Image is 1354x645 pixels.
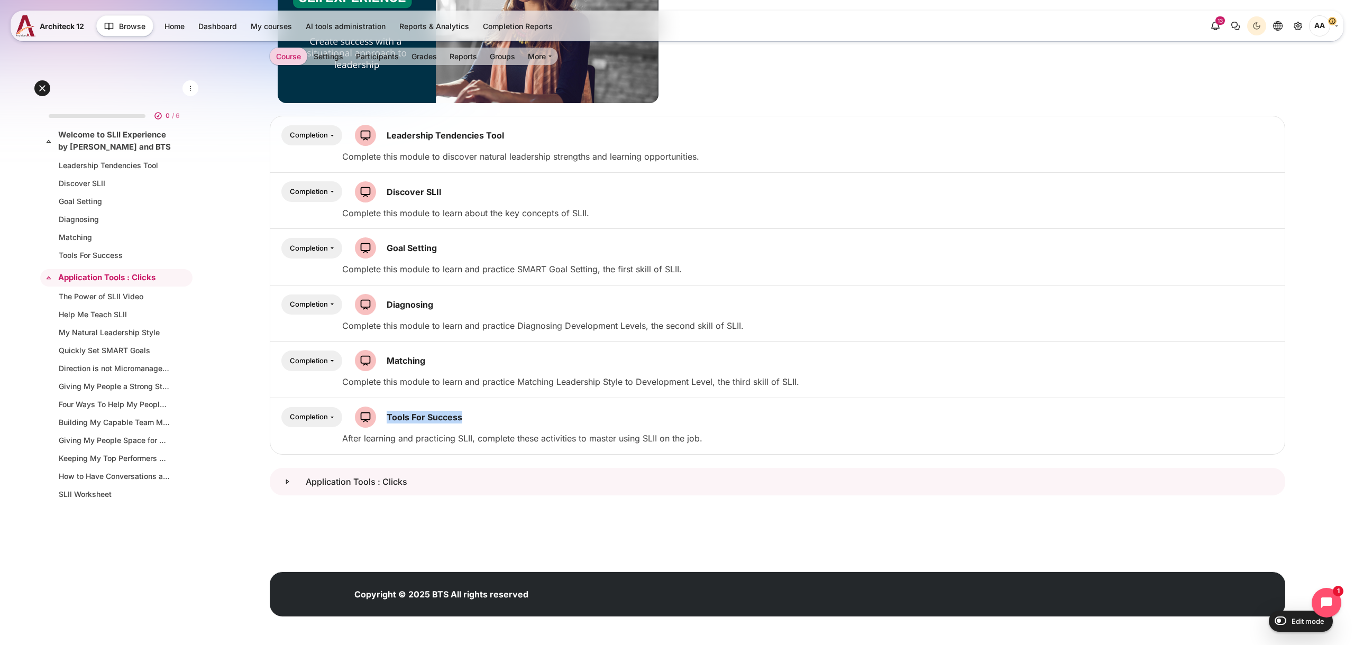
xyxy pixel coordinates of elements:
a: Participants [350,48,405,65]
a: How to Have Conversations about Goals [59,471,170,482]
a: User menu [1309,15,1338,36]
button: Light Mode Dark Mode [1247,16,1266,35]
button: Browse [96,15,153,36]
a: Direction is not Micromanagement? [59,363,170,374]
a: Settings [307,48,350,65]
p: After learning and practicing SLII, complete these activities to master using SLII on the job. [342,432,1276,445]
img: SCORM package icon [355,294,376,315]
span: 0 [166,111,170,121]
a: AI tools administration [299,17,392,35]
a: Groups [483,48,522,65]
span: Edit mode [1292,617,1324,625]
button: Completion [281,238,342,259]
div: Completion requirements for Leadership Tendencies Tool [281,125,342,146]
a: Tools For Success [387,412,462,422]
a: Grades [405,48,443,65]
a: Quickly Set SMART Goals [59,345,170,356]
a: Giving My People Space for Their Ideas [59,435,170,446]
a: More [522,48,558,65]
p: Complete this module to learn and practice Matching Leadership Style to Development Level, the th... [342,375,1276,388]
a: My Natural Leadership Style [59,327,170,338]
a: Diagnosing [59,214,170,225]
p: Complete this module to learn and practice Diagnosing Development Levels, the second skill of SLII. [342,319,1276,332]
img: A12 [16,15,35,36]
a: Application Tools : Clicks [58,272,172,284]
span: Collapse [43,136,54,146]
a: My courses [244,17,298,35]
strong: Copyright © 2025 BTS All rights reserved [354,589,528,600]
button: Completion [281,351,342,371]
a: Discover SLII [387,187,442,197]
a: Reports [443,48,483,65]
a: Diagnosing [387,299,433,310]
a: Help Me Teach SLII [59,309,170,320]
a: Tools For Success [59,250,170,261]
div: Completion requirements for Discover SLII [281,181,342,202]
a: Site administration [1288,16,1307,35]
a: SLII Worksheet [59,489,170,500]
a: Goal Setting [387,243,437,253]
img: SCORM package icon [355,181,376,202]
a: Building My Capable Team Members' Confidence [59,417,170,428]
a: Leadership Tendencies Tool [59,160,170,171]
a: Leadership Tendencies Tool [387,130,504,141]
img: SCORM package icon [355,350,376,371]
a: Matching [59,232,170,243]
img: SCORM package icon [355,407,376,428]
button: There are 0 unread conversations [1226,16,1245,35]
a: Welcome to SLII Experience by [PERSON_NAME] and BTS [58,129,172,153]
div: Dark Mode [1249,18,1265,34]
button: Completion [281,181,342,202]
a: Matching [387,355,425,366]
button: Completion [281,125,342,146]
p: Complete this module to learn and practice SMART Goal Setting, the first skill of SLII. [342,263,1276,275]
div: 13 [1215,16,1225,25]
a: Reports & Analytics [393,17,475,35]
p: Complete this module to discover natural leadership strengths and learning opportunities. [342,150,1276,163]
button: Completion [281,407,342,428]
span: Collapse [43,272,54,283]
div: Completion requirements for Matching [281,351,342,371]
span: Aum Aum [1309,15,1330,36]
div: Completion requirements for Diagnosing [281,294,342,315]
a: 0 / 6 [40,100,193,126]
a: Keeping My Top Performers Engaged [59,453,170,464]
a: The Power of SLII Video [59,291,170,302]
div: Completion requirements for Goal Setting [281,238,342,259]
div: Show notification window with 13 new notifications [1206,16,1225,35]
div: Completion requirements for Tools For Success [281,407,342,428]
a: Goal Setting [59,196,170,207]
a: Discover SLII [59,178,170,189]
a: Course [270,48,307,65]
img: SCORM package icon [355,125,376,146]
a: A12 A12 Architeck 12 [16,15,88,36]
button: Completion [281,294,342,315]
a: Dashboard [192,17,243,35]
a: Giving My People a Strong Start [59,381,170,392]
span: / 6 [172,111,180,121]
a: Application Tools : Clicks [270,468,306,495]
span: Architeck 12 [40,21,84,32]
img: SCORM package icon [355,237,376,259]
p: Complete this module to learn about the key concepts of SLII. [342,207,1276,219]
a: Completion Reports [477,17,559,35]
span: Browse [119,21,145,32]
a: Four Ways To Help My People In a Crisis [59,399,170,410]
a: Home [158,17,191,35]
button: Languages [1268,16,1287,35]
